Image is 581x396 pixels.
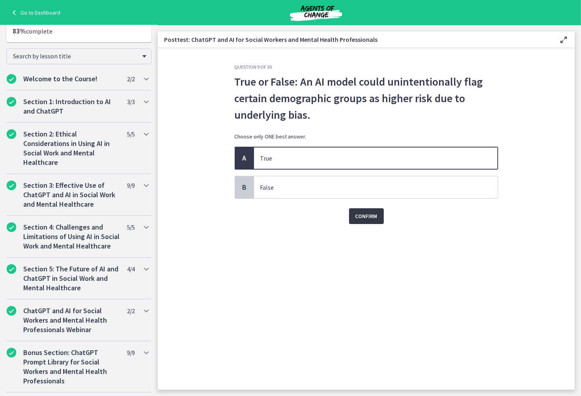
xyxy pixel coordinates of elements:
a: Go to Dashboard [9,8,60,17]
h2: Section 4: Challenges and Limitations of Using AI in Social Work and Mental Healthcare [23,222,120,251]
p: True [260,153,476,163]
span: 5 / 5 [127,129,135,139]
i: Completed [7,222,16,232]
i: Completed [7,306,16,316]
p: Choose only ONE best answer. [235,133,498,140]
span: 9 / 9 [127,348,135,357]
p: True or False: An AI model could unintentionally flag certain demographic groups as higher risk d... [235,73,498,123]
span: Confirm [355,211,377,221]
span: 83% [13,26,26,35]
h2: ChatGPT and AI for Social Workers and Mental Health Professionals Webinar [23,306,120,334]
i: Completed [7,97,16,106]
span: 4 / 4 [127,264,135,274]
p: False [260,183,476,192]
h2: Bonus Section: ChatGPT Prompt Library for Social Workers and Mental Health Professionals [23,348,120,386]
h3: Question 9 of 30 [235,64,498,70]
div: Search by lesson title [6,49,151,64]
p: complete [13,26,145,36]
span: 2 / 2 [127,306,135,316]
span: 9 / 9 [127,181,135,190]
h2: Section 2: Ethical Considerations in Using AI in Social Work and Mental Healthcare [23,129,120,167]
h2: Welcome to the Course! [23,74,120,84]
h2: Section 1: Introduction to AI and ChatGPT [23,97,120,116]
button: Confirm [349,208,384,224]
img: Agents of Change [269,3,363,22]
span: Search by lesson title [13,52,138,60]
h2: Section 3: Effective Use of ChatGPT and AI in Social Work and Mental Healthcare [23,181,120,209]
i: Completed [7,264,16,274]
i: Completed [7,74,16,84]
span: 2 / 2 [127,74,135,84]
i: Completed [7,181,16,190]
span: 5 / 5 [127,222,135,232]
h3: Posttest: ChatGPT and AI for Social Workers and Mental Health Professionals [164,35,546,44]
span: 3 / 3 [127,97,135,106]
h2: Section 5: The Future of AI and ChatGPT in Social Work and Mental Healthcare [23,264,120,293]
i: Completed [7,348,16,357]
span: A [240,153,249,163]
span: B [240,183,249,192]
i: Completed [7,129,16,139]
